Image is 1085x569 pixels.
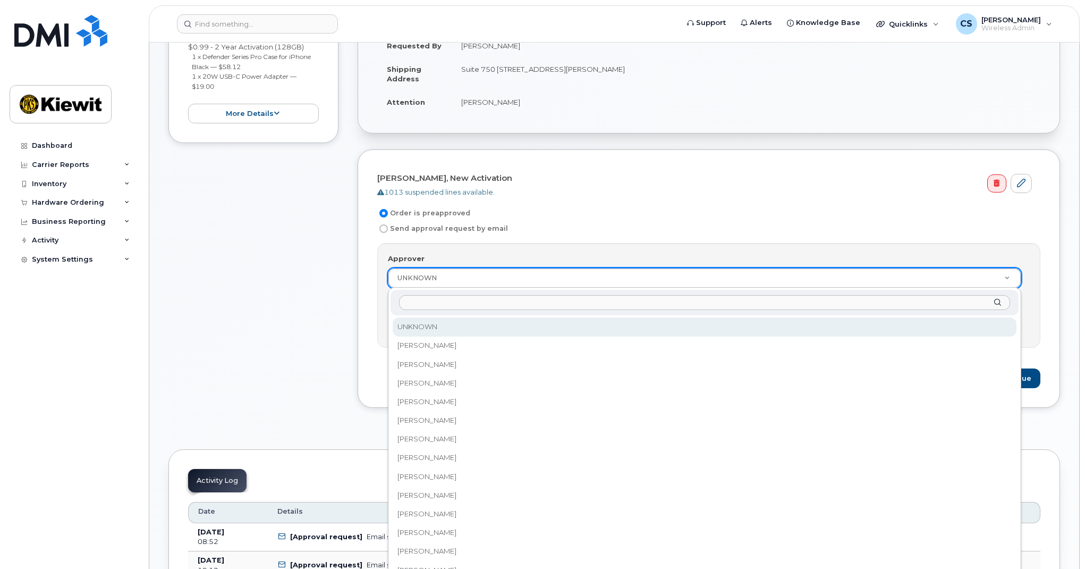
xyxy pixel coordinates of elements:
[394,431,1015,447] div: [PERSON_NAME]
[394,468,1015,485] div: [PERSON_NAME]
[1039,523,1077,561] iframe: Messenger Launcher
[394,450,1015,466] div: [PERSON_NAME]
[394,375,1015,391] div: [PERSON_NAME]
[394,356,1015,373] div: [PERSON_NAME]
[394,543,1015,560] div: [PERSON_NAME]
[394,319,1015,335] div: UNKNOWN
[394,394,1015,410] div: [PERSON_NAME]
[394,338,1015,354] div: [PERSON_NAME]
[394,506,1015,522] div: [PERSON_NAME]
[394,487,1015,504] div: [PERSON_NAME]
[394,412,1015,429] div: [PERSON_NAME]
[394,524,1015,541] div: [PERSON_NAME]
